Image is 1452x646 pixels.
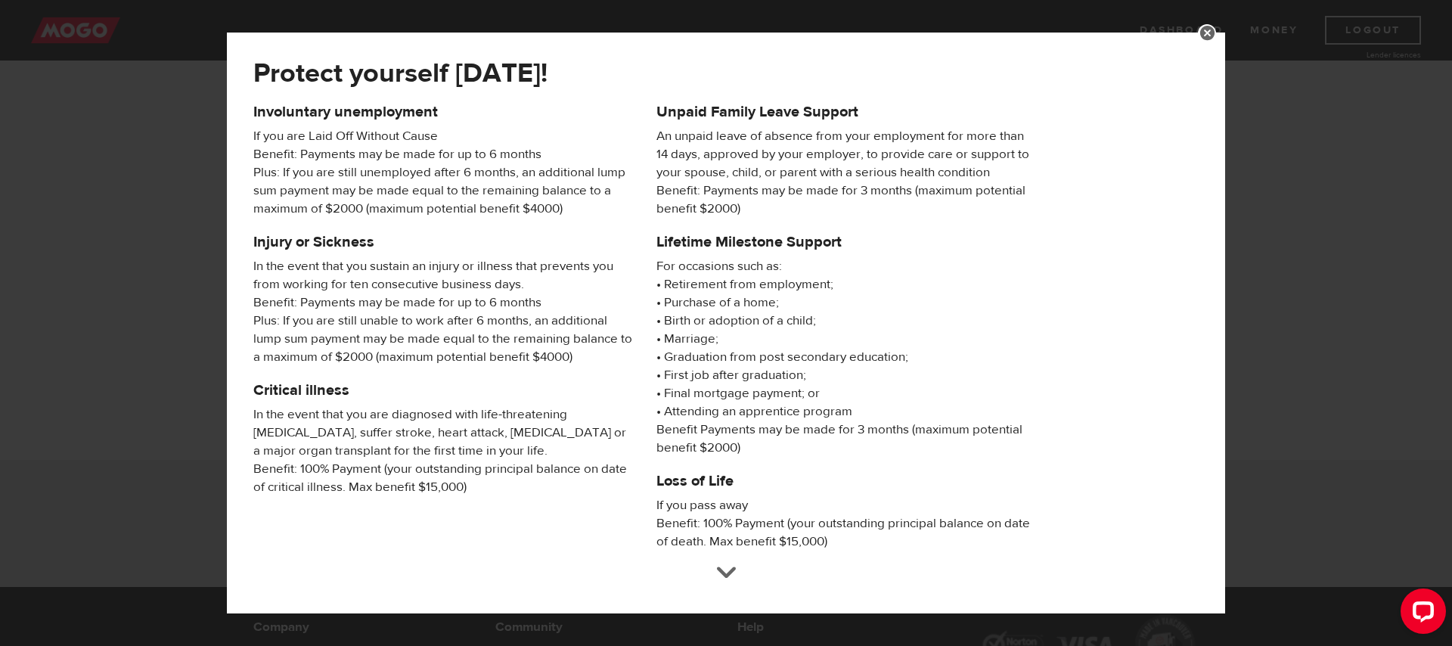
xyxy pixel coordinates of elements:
p: • Retirement from employment; • Purchase of a home; • Birth or adoption of a child; • Marriage; •... [656,257,1037,457]
span: In the event that you sustain an injury or illness that prevents you from working for ten consecu... [253,257,634,366]
h5: Involuntary unemployment [253,103,634,121]
iframe: LiveChat chat widget [1388,582,1452,646]
h5: Loss of Life [656,472,1037,490]
h5: Unpaid Family Leave Support [656,103,1037,121]
span: If you are Laid Off Without Cause Benefit: Payments may be made for up to 6 months Plus: If you a... [253,127,634,218]
span: In the event that you are diagnosed with life-threatening [MEDICAL_DATA], suffer stroke, heart at... [253,405,634,496]
span: An unpaid leave of absence from your employment for more than 14 days, approved by your employer,... [656,127,1037,218]
h5: Injury or Sickness [253,233,634,251]
h2: Protect yourself [DATE]! [253,57,1118,89]
span: If you pass away Benefit: 100% Payment (your outstanding principal balance on date of death. Max ... [656,496,1037,551]
h5: Critical illness [253,381,634,399]
h5: Lifetime Milestone Support [656,233,1037,251]
span: For occasions such as: [656,257,1037,275]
